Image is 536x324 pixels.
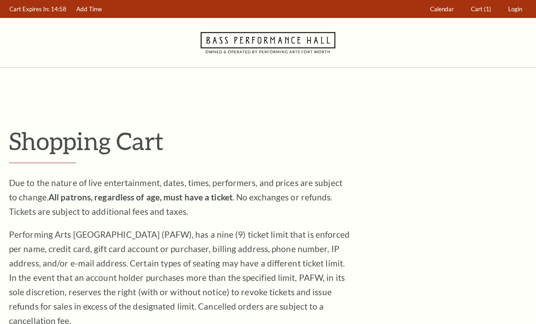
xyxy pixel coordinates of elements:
[508,5,522,13] span: Login
[426,0,458,18] a: Calendar
[430,5,454,13] span: Calendar
[9,178,343,217] span: Due to the nature of live entertainment, dates, times, performers, and prices are subject to chan...
[9,5,49,13] span: Cart Expires In:
[467,0,496,18] a: Cart (1)
[48,192,233,202] strong: All patrons, regardless of age, must have a ticket
[72,0,106,18] a: Add Time
[9,126,527,155] p: Shopping Cart
[471,5,483,13] span: Cart
[504,0,527,18] a: Login
[51,5,66,13] span: 14:58
[484,5,491,13] span: (1)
